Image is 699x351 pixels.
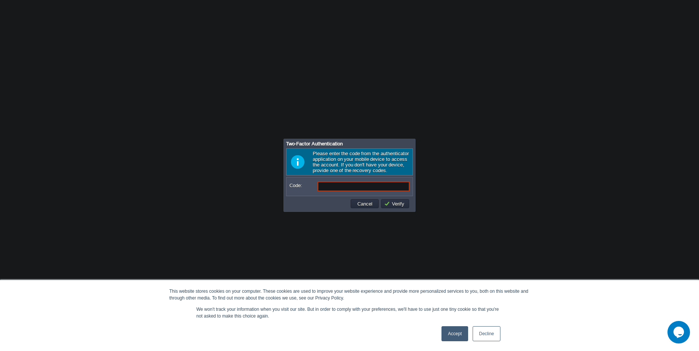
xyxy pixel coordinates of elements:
[355,200,375,207] button: Cancel
[169,288,530,301] div: This website stores cookies on your computer. These cookies are used to improve your website expe...
[196,306,503,319] p: We won't track your information when you visit our site. But in order to comply with your prefere...
[289,182,317,189] label: Code:
[473,326,500,341] a: Decline
[286,148,413,175] div: Please enter the code from the authenticator application on your mobile device to access the acco...
[441,326,468,341] a: Accept
[667,321,691,343] iframe: chat widget
[286,141,343,147] span: Two-Factor Authentication
[384,200,407,207] button: Verify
